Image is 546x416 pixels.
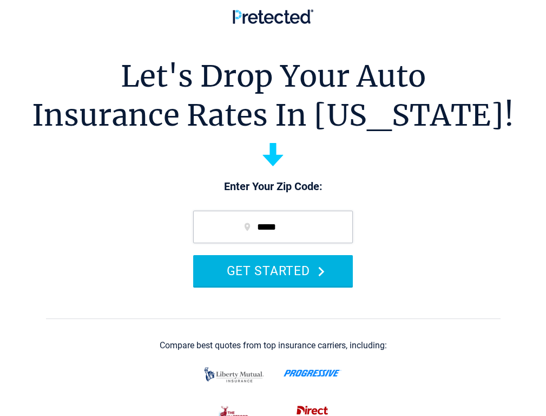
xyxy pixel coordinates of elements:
div: Compare best quotes from top insurance carriers, including: [160,341,387,350]
img: progressive [284,369,341,377]
img: liberty [201,362,267,388]
img: Pretected Logo [233,9,313,24]
input: zip code [193,211,353,243]
h1: Let's Drop Your Auto Insurance Rates In [US_STATE]! [32,57,514,135]
button: GET STARTED [193,255,353,286]
p: Enter Your Zip Code: [182,179,364,194]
